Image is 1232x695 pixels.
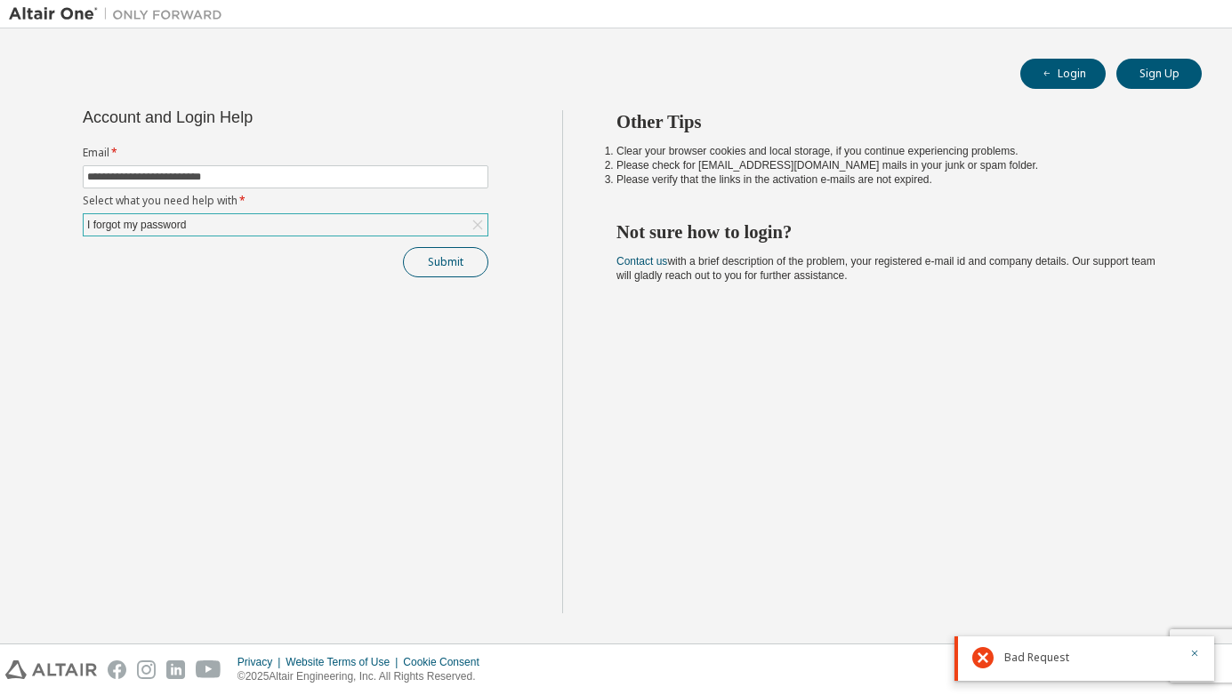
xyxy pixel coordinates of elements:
img: altair_logo.svg [5,660,97,679]
img: Altair One [9,5,231,23]
h2: Not sure how to login? [616,220,1170,244]
div: Privacy [238,655,286,669]
button: Submit [403,247,488,277]
div: I forgot my password [85,215,189,235]
li: Clear your browser cookies and local storage, if you continue experiencing problems. [616,144,1170,158]
div: I forgot my password [84,214,487,236]
a: Contact us [616,255,667,268]
img: facebook.svg [108,660,126,679]
li: Please verify that the links in the activation e-mails are not expired. [616,172,1170,187]
img: instagram.svg [137,660,156,679]
p: © 2025 Altair Engineering, Inc. All Rights Reserved. [238,669,490,684]
li: Please check for [EMAIL_ADDRESS][DOMAIN_NAME] mails in your junk or spam folder. [616,158,1170,172]
label: Select what you need help with [83,194,488,208]
div: Account and Login Help [83,110,407,124]
button: Sign Up [1116,59,1202,89]
keeper-lock: Open Keeper Popup [461,166,482,188]
span: with a brief description of the problem, your registered e-mail id and company details. Our suppo... [616,255,1156,282]
label: Email [83,146,488,160]
img: youtube.svg [196,660,221,679]
div: Website Terms of Use [286,655,403,669]
img: linkedin.svg [166,660,185,679]
span: Bad Request [1004,651,1069,665]
h2: Other Tips [616,110,1170,133]
button: Login [1020,59,1106,89]
div: Cookie Consent [403,655,489,669]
